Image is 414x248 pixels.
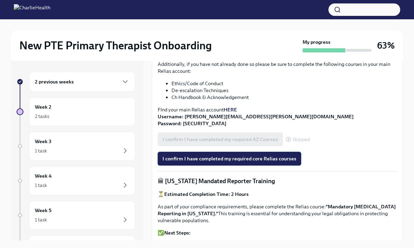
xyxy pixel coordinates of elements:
h6: Week 5 [35,207,51,214]
h2: New PTE Primary Therapist Onboarding [19,39,212,52]
p: ⏳ [158,191,397,198]
strong: Next Steps: [164,230,191,236]
strong: Username: [PERSON_NAME][EMAIL_ADDRESS][PERSON_NAME][DOMAIN_NAME] Password: [SECURITY_DATA] [158,113,354,127]
p: 🏛 [US_STATE] Mandated Reporter Training [158,177,397,185]
span: I confirm I have completed my required core Relias courses [162,155,296,162]
div: 1 task [35,147,47,154]
h6: 2 previous weeks [35,78,74,86]
strong: Estimated Completion Time: 2 Hours [164,191,249,197]
a: HERE [224,107,237,113]
li: Ch Handbook & Acknowledgement [171,94,397,101]
span: Skipped [293,137,310,142]
button: I confirm I have completed my required core Relias courses [158,152,301,166]
li: Ethics/Code of Conduct [171,80,397,87]
a: Week 22 tasks [17,97,135,126]
strong: My progress [303,39,331,46]
p: Additionally, if you have not already done so please be sure to complete the following courses in... [158,61,397,75]
a: Week 31 task [17,132,135,161]
div: 2 previous weeks [29,72,135,92]
p: As part of your compliance requirements, please complete the Relias course: This training is esse... [158,203,397,224]
a: Week 41 task [17,166,135,195]
div: 1 task [35,182,47,189]
h6: Week 3 [35,138,51,145]
div: 1 task [35,216,47,223]
h3: 63% [377,39,395,52]
img: CharlieHealth [14,4,50,15]
li: De-escalation Techniques [171,87,397,94]
div: 2 tasks [35,113,49,120]
a: Week 51 task [17,201,135,230]
p: FInd your main Relias account [158,106,397,127]
h6: Week 2 [35,103,51,111]
p: ✅ [158,229,397,236]
h6: Week 4 [35,172,52,180]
